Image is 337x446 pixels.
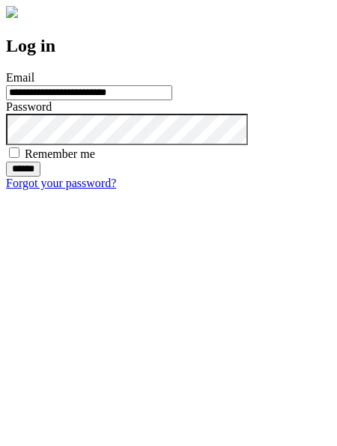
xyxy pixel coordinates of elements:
label: Email [6,71,34,84]
h2: Log in [6,36,331,56]
a: Forgot your password? [6,177,116,189]
label: Remember me [25,147,95,160]
img: logo-4e3dc11c47720685a147b03b5a06dd966a58ff35d612b21f08c02c0306f2b779.png [6,6,18,18]
label: Password [6,100,52,113]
